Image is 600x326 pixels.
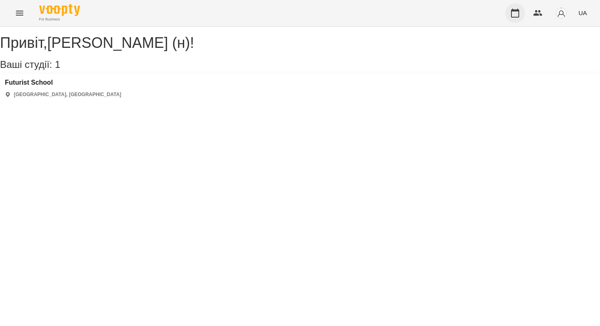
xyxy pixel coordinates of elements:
span: UA [578,9,587,17]
span: 1 [55,59,60,70]
button: Menu [10,3,29,23]
span: For Business [39,17,80,22]
img: Voopty Logo [39,4,80,16]
a: Futurist School [5,79,121,86]
p: [GEOGRAPHIC_DATA], [GEOGRAPHIC_DATA] [14,91,121,98]
button: UA [575,5,590,20]
img: avatar_s.png [556,7,567,19]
